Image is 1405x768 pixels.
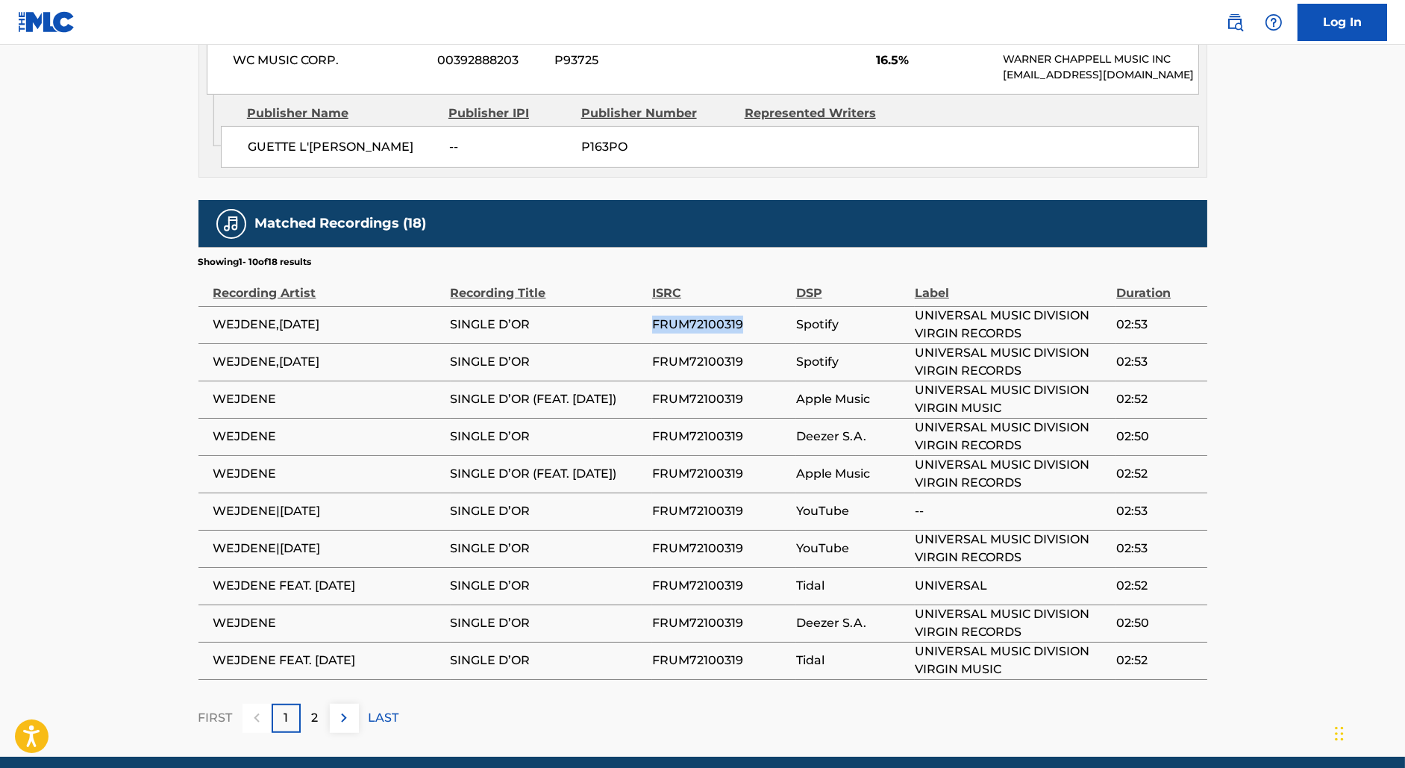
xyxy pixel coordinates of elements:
[1116,577,1199,595] span: 02:52
[1259,7,1289,37] div: Help
[451,316,645,334] span: SINGLE D’OR
[451,577,645,595] span: SINGLE D’OR
[213,316,443,334] span: WEJDENE,[DATE]
[796,269,907,302] div: DSP
[451,465,645,483] span: SINGLE D’OR (FEAT. [DATE])
[915,605,1109,641] span: UNIVERSAL MUSIC DIVISION VIRGIN RECORDS
[581,104,733,122] div: Publisher Number
[796,614,907,632] span: Deezer S.A.
[652,540,789,558] span: FRUM72100319
[248,138,438,156] span: GUETTE L'[PERSON_NAME]
[652,269,789,302] div: ISRC
[915,419,1109,455] span: UNIVERSAL MUSIC DIVISION VIRGIN RECORDS
[652,652,789,669] span: FRUM72100319
[451,540,645,558] span: SINGLE D’OR
[915,531,1109,566] span: UNIVERSAL MUSIC DIVISION VIRGIN RECORDS
[213,614,443,632] span: WEJDENE
[915,381,1109,417] span: UNIVERSAL MUSIC DIVISION VIRGIN MUSIC
[652,390,789,408] span: FRUM72100319
[796,465,907,483] span: Apple Music
[213,465,443,483] span: WEJDENE
[796,502,907,520] span: YouTube
[213,428,443,446] span: WEJDENE
[1335,711,1344,756] div: Drag
[222,215,240,233] img: Matched Recordings
[1116,353,1199,371] span: 02:53
[652,577,789,595] span: FRUM72100319
[213,269,443,302] div: Recording Artist
[1116,614,1199,632] span: 02:50
[1220,7,1250,37] a: Public Search
[1003,67,1198,83] p: [EMAIL_ADDRESS][DOMAIN_NAME]
[451,614,645,632] span: SINGLE D’OR
[449,138,570,156] span: --
[213,540,443,558] span: WEJDENE|[DATE]
[451,428,645,446] span: SINGLE D’OR
[213,390,443,408] span: WEJDENE
[369,709,399,727] p: LAST
[652,614,789,632] span: FRUM72100319
[1226,13,1244,31] img: search
[451,390,645,408] span: SINGLE D’OR (FEAT. [DATE])
[581,138,733,156] span: P163PO
[451,502,645,520] span: SINGLE D’OR
[652,353,789,371] span: FRUM72100319
[652,428,789,446] span: FRUM72100319
[1116,428,1199,446] span: 02:50
[1116,316,1199,334] span: 02:53
[796,652,907,669] span: Tidal
[915,269,1109,302] div: Label
[247,104,437,122] div: Publisher Name
[437,51,543,69] span: 00392888203
[451,652,645,669] span: SINGLE D’OR
[213,502,443,520] span: WEJDENE|[DATE]
[312,709,319,727] p: 2
[255,215,427,232] h5: Matched Recordings (18)
[876,51,992,69] span: 16.5%
[1298,4,1387,41] a: Log In
[18,11,75,33] img: MLC Logo
[1116,269,1199,302] div: Duration
[1116,652,1199,669] span: 02:52
[915,502,1109,520] span: --
[451,353,645,371] span: SINGLE D’OR
[234,51,427,69] span: WC MUSIC CORP.
[915,456,1109,492] span: UNIVERSAL MUSIC DIVISION VIRGIN RECORDS
[796,390,907,408] span: Apple Music
[213,353,443,371] span: WEJDENE,[DATE]
[1265,13,1283,31] img: help
[284,709,288,727] p: 1
[1116,465,1199,483] span: 02:52
[652,502,789,520] span: FRUM72100319
[554,51,699,69] span: P93725
[198,255,312,269] p: Showing 1 - 10 of 18 results
[448,104,570,122] div: Publisher IPI
[1116,540,1199,558] span: 02:53
[1330,696,1405,768] iframe: Chat Widget
[915,577,1109,595] span: UNIVERSAL
[915,307,1109,343] span: UNIVERSAL MUSIC DIVISION VIRGIN RECORDS
[796,353,907,371] span: Spotify
[745,104,897,122] div: Represented Writers
[796,316,907,334] span: Spotify
[652,465,789,483] span: FRUM72100319
[1116,390,1199,408] span: 02:52
[1003,51,1198,67] p: WARNER CHAPPELL MUSIC INC
[915,643,1109,678] span: UNIVERSAL MUSIC DIVISION VIRGIN MUSIC
[796,540,907,558] span: YouTube
[213,577,443,595] span: WEJDENE FEAT. [DATE]
[796,577,907,595] span: Tidal
[335,709,353,727] img: right
[198,709,233,727] p: FIRST
[796,428,907,446] span: Deezer S.A.
[915,344,1109,380] span: UNIVERSAL MUSIC DIVISION VIRGIN RECORDS
[1116,502,1199,520] span: 02:53
[451,269,645,302] div: Recording Title
[213,652,443,669] span: WEJDENE FEAT. [DATE]
[652,316,789,334] span: FRUM72100319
